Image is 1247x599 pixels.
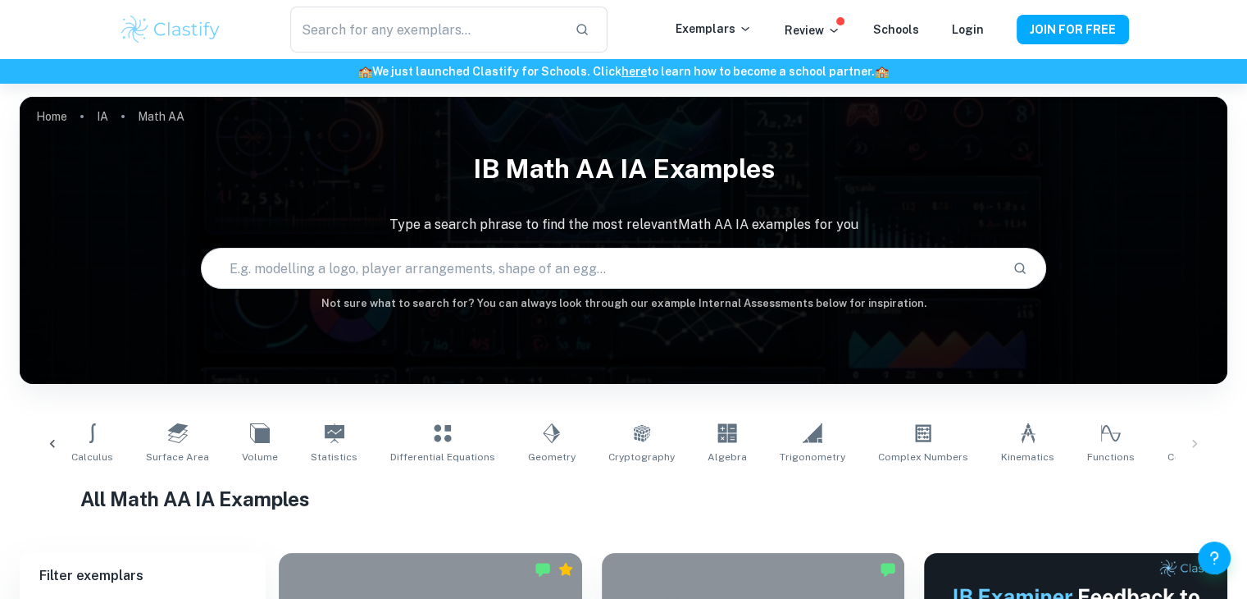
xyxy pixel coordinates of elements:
[608,450,675,464] span: Cryptography
[780,450,845,464] span: Trigonometry
[202,245,999,291] input: E.g. modelling a logo, player arrangements, shape of an egg...
[873,23,919,36] a: Schools
[785,21,840,39] p: Review
[558,561,574,578] div: Premium
[1087,450,1135,464] span: Functions
[1167,450,1222,464] span: Correlation
[20,295,1227,312] h6: Not sure what to search for? You can always look through our example Internal Assessments below f...
[71,450,113,464] span: Calculus
[20,143,1227,195] h1: IB Math AA IA examples
[358,65,372,78] span: 🏫
[880,561,896,578] img: Marked
[1017,15,1129,44] button: JOIN FOR FREE
[676,20,752,38] p: Exemplars
[97,105,108,128] a: IA
[20,215,1227,235] p: Type a search phrase to find the most relevant Math AA IA examples for you
[621,65,647,78] a: here
[1001,450,1054,464] span: Kinematics
[952,23,984,36] a: Login
[146,450,209,464] span: Surface Area
[1198,542,1231,574] button: Help and Feedback
[138,107,184,126] p: Math AA
[242,450,278,464] span: Volume
[20,553,266,599] h6: Filter exemplars
[878,450,968,464] span: Complex Numbers
[36,105,67,128] a: Home
[875,65,889,78] span: 🏫
[390,450,495,464] span: Differential Equations
[535,561,551,578] img: Marked
[290,7,561,53] input: Search for any exemplars...
[80,484,1167,514] h1: All Math AA IA Examples
[311,450,357,464] span: Statistics
[708,450,747,464] span: Algebra
[528,450,576,464] span: Geometry
[119,13,223,46] img: Clastify logo
[1006,254,1034,282] button: Search
[3,62,1244,80] h6: We just launched Clastify for Schools. Click to learn how to become a school partner.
